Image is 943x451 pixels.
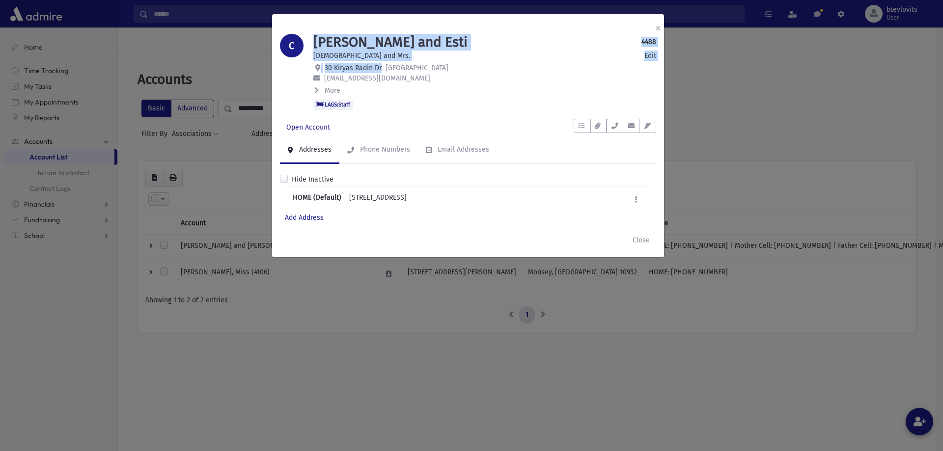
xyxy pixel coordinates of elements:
span: More [325,86,340,95]
button: Close [626,232,656,249]
a: Edit [644,51,656,61]
div: [STREET_ADDRESS] [349,192,407,207]
a: Email Addresses [418,136,497,164]
button: More [313,85,341,96]
span: [GEOGRAPHIC_DATA] [386,64,448,72]
span: 30 Kiryas Radin Dr [325,64,382,72]
a: Addresses [280,136,339,164]
button: × [647,14,669,42]
span: FLAGS:Staff [313,100,353,109]
a: Open Account [280,119,336,136]
div: Phone Numbers [358,145,410,154]
span: [EMAIL_ADDRESS][DOMAIN_NAME] [324,74,430,82]
div: Addresses [297,145,332,154]
h1: [PERSON_NAME] and Esti [313,34,468,51]
div: C [280,34,304,57]
strong: 4488 [641,37,656,47]
a: Add Address [285,213,324,222]
b: HOME (Default) [293,192,341,207]
label: Hide Inactive [292,174,333,185]
div: Email Addresses [436,145,489,154]
a: Phone Numbers [339,136,418,164]
p: [DEMOGRAPHIC_DATA] and Mrs. [313,51,410,61]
